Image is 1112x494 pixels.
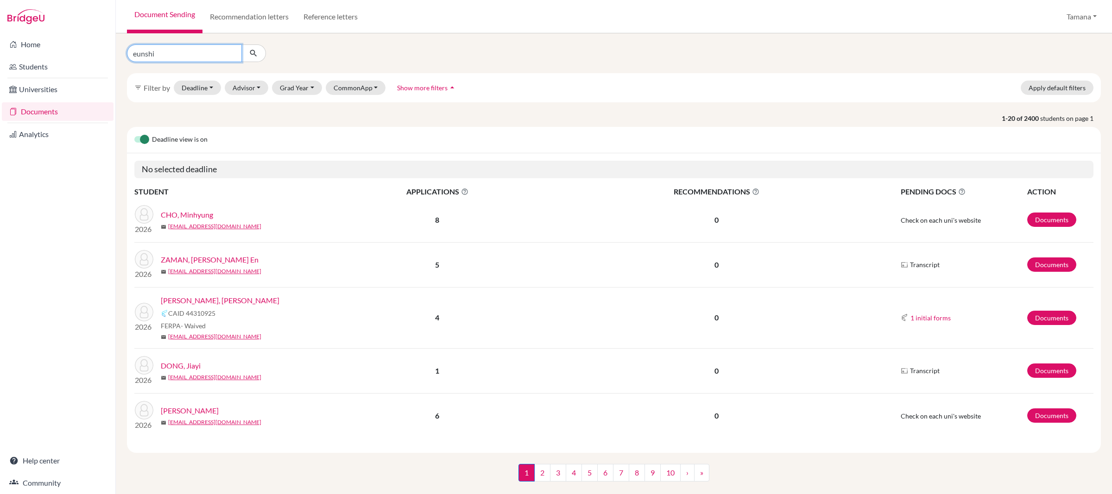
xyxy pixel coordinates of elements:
[135,356,153,375] img: DONG, Jiayi
[135,375,153,386] p: 2026
[2,57,114,76] a: Students
[152,134,208,145] span: Deadline view is on
[910,366,940,375] span: Transcript
[161,254,259,265] a: ZAMAN, [PERSON_NAME] En
[161,209,213,220] a: CHO, Minhyung
[901,186,1026,197] span: PENDING DOCS
[1027,186,1093,198] th: ACTION
[694,464,709,481] a: »
[518,464,709,489] nav: ...
[435,260,439,269] b: 5
[161,334,166,340] span: mail
[135,419,153,431] p: 2026
[135,401,153,419] img: ZHANG, Ziyan
[1027,408,1076,423] a: Documents
[644,464,661,481] a: 9
[168,267,261,275] a: [EMAIL_ADDRESS][DOMAIN_NAME]
[550,464,566,481] a: 3
[168,308,215,318] span: CAID 44310925
[901,412,981,420] span: Check on each uni's website
[2,80,114,99] a: Universities
[168,373,261,381] a: [EMAIL_ADDRESS][DOMAIN_NAME]
[435,313,439,322] b: 4
[556,186,878,197] span: RECOMMENDATIONS
[1027,363,1076,378] a: Documents
[181,322,206,330] span: - Waived
[144,83,170,92] span: Filter by
[1027,213,1076,227] a: Documents
[566,464,582,481] a: 4
[556,365,878,376] p: 0
[2,35,114,54] a: Home
[161,375,166,381] span: mail
[161,405,219,416] a: [PERSON_NAME]
[910,260,940,269] span: Transcript
[320,186,555,197] span: APPLICATIONS
[225,81,269,95] button: Advisor
[135,321,153,332] p: 2026
[901,367,908,375] img: Parchments logo
[2,451,114,470] a: Help center
[556,410,878,421] p: 0
[629,464,645,481] a: 8
[534,464,550,481] a: 2
[1062,8,1101,25] button: Tamana
[161,295,279,306] a: [PERSON_NAME], [PERSON_NAME]
[134,84,142,91] i: filter_list
[435,215,439,224] b: 8
[161,310,168,317] img: Common App logo
[581,464,598,481] a: 5
[1027,257,1076,272] a: Documents
[127,44,242,62] input: Find student by name...
[135,205,153,224] img: CHO, Minhyung
[161,269,166,275] span: mail
[161,420,166,425] span: mail
[448,83,457,92] i: arrow_drop_up
[389,81,465,95] button: Show more filtersarrow_drop_up
[1027,311,1076,325] a: Documents
[435,366,439,375] b: 1
[161,360,201,371] a: DONG, Jiayi
[597,464,613,481] a: 6
[901,261,908,269] img: Parchments logo
[134,161,1093,178] h5: No selected deadline
[2,474,114,492] a: Community
[161,321,206,331] span: FERPA
[168,222,261,231] a: [EMAIL_ADDRESS][DOMAIN_NAME]
[1002,113,1040,123] strong: 1-20 of 2400
[2,102,114,121] a: Documents
[161,224,166,230] span: mail
[1021,81,1093,95] button: Apply default filters
[7,9,44,24] img: Bridge-U
[556,259,878,270] p: 0
[272,81,322,95] button: Grad Year
[901,216,981,224] span: Check on each uni's website
[135,303,153,321] img: BANSAL, Ashish Davender
[168,418,261,426] a: [EMAIL_ADDRESS][DOMAIN_NAME]
[901,314,908,321] img: Common App logo
[1040,113,1101,123] span: students on page 1
[135,250,153,269] img: ZAMAN, Alexander Jie En
[168,332,261,341] a: [EMAIL_ADDRESS][DOMAIN_NAME]
[680,464,695,481] a: ›
[556,214,878,225] p: 0
[135,269,153,280] p: 2026
[613,464,629,481] a: 7
[435,411,439,420] b: 6
[556,312,878,323] p: 0
[326,81,386,95] button: CommonApp
[910,313,951,323] button: 1 initial forms
[397,84,448,92] span: Show more filters
[134,186,320,198] th: STUDENT
[660,464,681,481] a: 10
[174,81,221,95] button: Deadline
[2,125,114,144] a: Analytics
[518,464,535,481] span: 1
[135,224,153,235] p: 2026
